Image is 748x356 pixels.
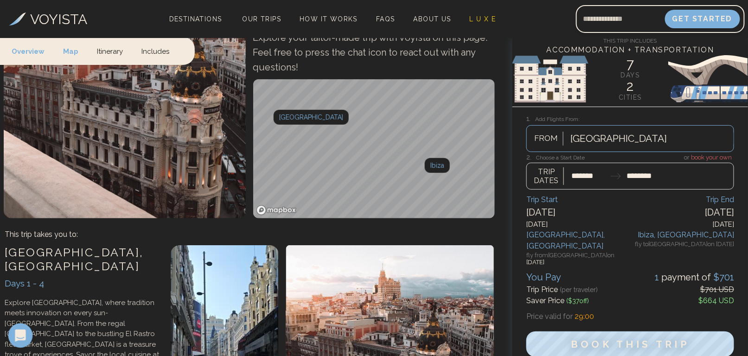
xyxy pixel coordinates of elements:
a: Itinerary [88,37,132,64]
div: [GEOGRAPHIC_DATA] [274,110,349,125]
div: Ibiza [425,158,450,173]
div: fly from [GEOGRAPHIC_DATA] on [526,252,630,268]
div: Days 1 - 4 [5,277,161,290]
a: Map [54,37,88,64]
div: Saver Price [526,295,589,306]
h3: Add Flights From: [526,114,734,124]
span: Our Trips [243,15,281,23]
a: L U X E [466,13,500,25]
h4: Accommodation + Transportation [512,44,748,56]
a: Mapbox homepage [256,205,297,216]
h3: [GEOGRAPHIC_DATA] , [GEOGRAPHIC_DATA] [5,245,161,273]
div: [DATE] [630,205,734,219]
a: Overview [12,37,54,64]
span: Book This Trip [571,338,690,350]
a: VOYISTA [9,9,88,30]
span: How It Works [300,15,358,23]
canvas: Map [253,79,495,218]
span: 1. [526,114,535,123]
span: L U X E [470,15,496,23]
span: Destinations [166,12,226,39]
div: Trip End [630,194,734,205]
a: About Us [410,13,455,25]
span: ($ 37 off) [566,297,589,305]
div: Trip Start [526,194,630,205]
h3: VOYISTA [31,9,88,30]
span: (per traveler) [560,286,598,293]
h4: This Trip Includes [512,35,748,44]
span: $701 USD [700,285,734,294]
span: $ 701 [711,272,734,283]
span: $664 USD [698,296,734,305]
span: 1 [655,272,661,283]
a: Our Trips [239,13,285,25]
p: This trip takes you to: [5,229,78,240]
span: Price valid for [526,312,573,321]
input: Email address [576,8,665,30]
span: [DATE] [526,259,544,266]
div: You Pay [526,270,561,284]
div: Trip Price [526,284,598,295]
button: Get Started [665,10,740,28]
img: Voyista Logo [9,13,26,25]
div: [DATE] [526,205,630,219]
span: FAQs [376,15,395,23]
div: Open Intercom Messenger [8,324,33,348]
div: [DATE] [630,219,734,230]
div: Ibiza , [GEOGRAPHIC_DATA] [630,229,734,241]
span: FROM [529,133,563,145]
a: FAQs [372,13,399,25]
div: payment of [655,270,734,284]
div: [DATE] [526,219,630,230]
img: European Sights [512,51,748,107]
div: fly to [GEOGRAPHIC_DATA] on [DATE] [630,241,734,250]
span: 29 : 00 [575,312,594,321]
h4: or [526,152,734,162]
div: Map marker [425,158,450,173]
div: [GEOGRAPHIC_DATA] , [GEOGRAPHIC_DATA] [526,229,630,252]
div: Map marker [274,110,349,125]
span: About Us [414,15,451,23]
a: How It Works [296,13,361,25]
a: Includes [132,37,179,64]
